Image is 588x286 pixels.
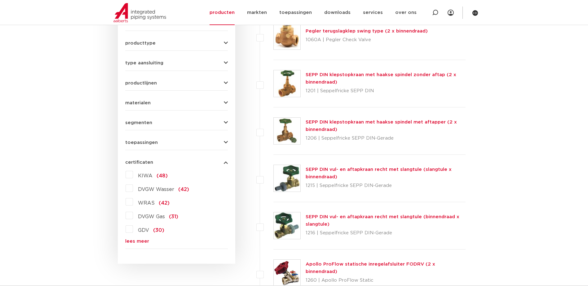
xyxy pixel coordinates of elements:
span: (48) [157,173,168,178]
button: segmenten [125,120,228,125]
p: 1201 | Seppelfricke SEPP DIN [306,86,466,96]
span: producttype [125,41,156,45]
span: WRAS [138,201,155,206]
button: type aansluiting [125,61,228,65]
p: 1260 | Apollo ProFlow Static [306,275,466,285]
a: SEPP DIN vul- en aftapkraan recht met slangtule (slangtule x binnendraad) [306,167,452,179]
span: toepassingen [125,140,158,145]
span: GDV [138,228,149,233]
button: certificaten [125,160,228,165]
span: (31) [169,214,178,219]
span: KIWA [138,173,153,178]
span: productlijnen [125,81,157,85]
a: Apollo ProFlow statische inregelafsluiter FODRV (2 x binnendraad) [306,262,435,274]
span: materialen [125,101,151,105]
span: (30) [153,228,164,233]
img: Thumbnail for SEPP DIN vul- en aftapkraan recht met slangtule (slangtule x binnendraad) [274,165,300,192]
span: certificaten [125,160,153,165]
p: 1216 | Seppelfricke SEPP DIN-Gerade [306,228,466,238]
span: (42) [178,187,189,192]
a: lees meer [125,239,228,244]
img: Thumbnail for SEPP DIN klepstopkraan met haakse spindel zonder aftap (2 x binnendraad) [274,70,300,97]
img: Thumbnail for SEPP DIN klepstopkraan met haakse spindel met aftapper (2 x binnendraad) [274,118,300,144]
span: type aansluiting [125,61,163,65]
a: SEPP DIN klepstopkraan met haakse spindel met aftapper (2 x binnendraad) [306,120,457,132]
p: 1215 | Seppelfricke SEPP DIN-Gerade [306,181,466,191]
p: 1060A | Pegler Check Valve [306,35,428,45]
img: Thumbnail for SEPP DIN vul- en aftapkraan recht met slangtule (binnendraad x slangtule) [274,212,300,239]
a: SEPP DIN vul- en aftapkraan recht met slangtule (binnendraad x slangtule) [306,214,459,227]
span: segmenten [125,120,152,125]
span: DVGW Gas [138,214,165,219]
span: (42) [159,201,170,206]
button: toepassingen [125,140,228,145]
p: 1206 | Seppelfricke SEPP DIN-Gerade [306,133,466,143]
a: SEPP DIN klepstopkraan met haakse spindel zonder aftap (2 x binnendraad) [306,72,456,84]
button: producttype [125,41,228,45]
a: Pegler terugslagklep swing type (2 x binnendraad) [306,29,428,33]
img: Thumbnail for Pegler terugslagklep swing type (2 x binnendraad) [274,23,300,50]
button: materialen [125,101,228,105]
button: productlijnen [125,81,228,85]
span: DVGW Wasser [138,187,174,192]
